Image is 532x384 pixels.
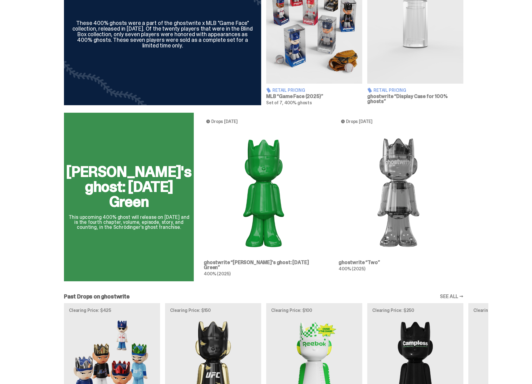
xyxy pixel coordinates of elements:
[266,100,312,106] span: Set of 7, 400% ghosts
[339,266,365,272] span: 400% (2025)
[66,164,192,209] h2: [PERSON_NAME]'s ghost: [DATE] Green
[199,113,329,281] a: Drops [DATE] Schrödinger's ghost: Sunday Green
[69,308,155,313] p: Clearing Price: $425
[204,130,324,255] img: Schrödinger's ghost: Sunday Green
[66,215,192,230] p: This upcoming 400% ghost will release on [DATE] and is the fourth chapter, volume, episode, story...
[170,308,256,313] p: Clearing Price: $150
[346,119,373,124] span: Drops [DATE]
[211,119,238,124] span: Drops [DATE]
[204,271,230,277] span: 400% (2025)
[440,294,463,299] a: SEE ALL →
[372,308,458,313] p: Clearing Price: $250
[373,88,406,92] span: Retail Pricing
[339,260,458,265] h3: ghostwrite “Two”
[367,94,463,104] h3: ghostwrite “Display Case for 100% ghosts”
[204,260,324,270] h3: ghostwrite “[PERSON_NAME]'s ghost: [DATE] Green”
[64,294,129,299] h2: Past Drops on ghostwrite
[339,130,458,255] img: Two
[266,94,362,99] h3: MLB “Game Face (2025)”
[71,20,254,48] div: These 400% ghosts were a part of the ghostwrite x MLB "Game Face" collection, released in [DATE]....
[271,308,357,313] p: Clearing Price: $100
[272,88,305,92] span: Retail Pricing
